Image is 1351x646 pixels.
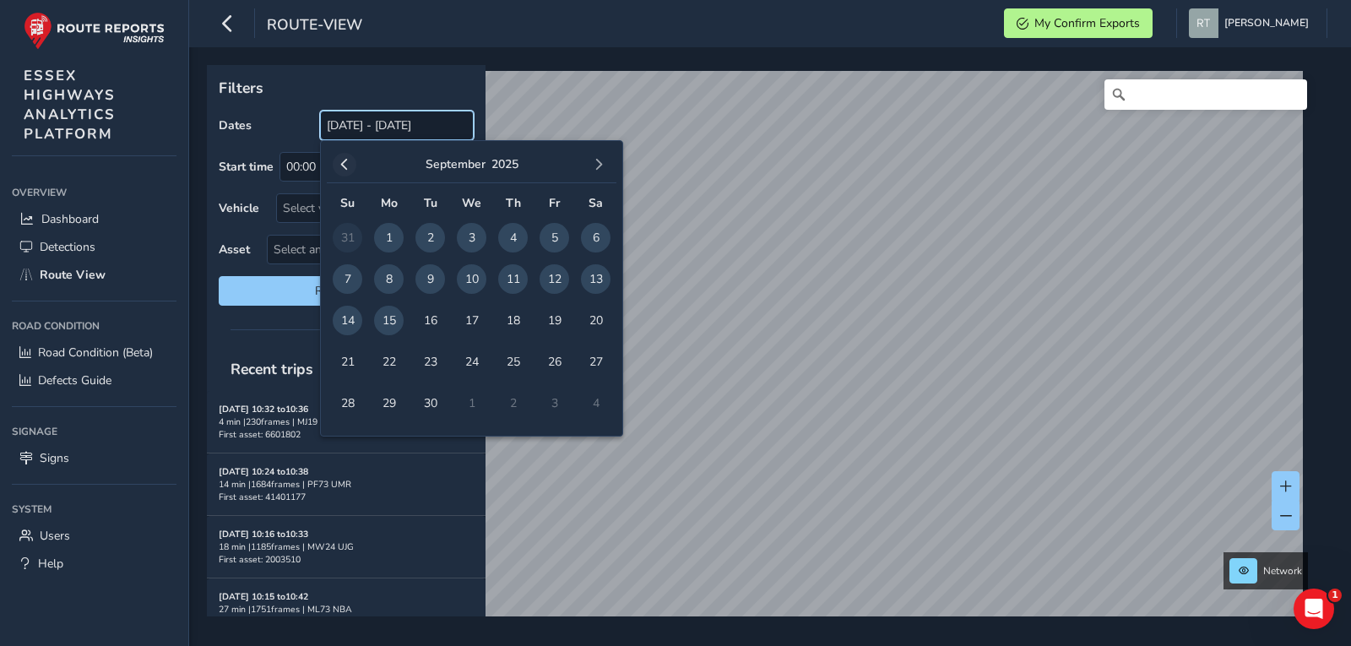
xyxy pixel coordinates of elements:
[219,465,308,478] strong: [DATE] 10:24 to 10:38
[457,306,486,335] span: 17
[415,347,445,377] span: 23
[40,239,95,255] span: Detections
[1189,8,1218,38] img: diamond-layout
[12,419,176,444] div: Signage
[219,276,474,306] button: Reset filters
[581,223,610,252] span: 6
[498,347,528,377] span: 25
[12,313,176,339] div: Road Condition
[1263,564,1302,578] span: Network
[231,283,461,299] span: Reset filters
[581,347,610,377] span: 27
[426,156,486,172] button: September
[457,347,486,377] span: 24
[219,159,274,175] label: Start time
[219,528,308,540] strong: [DATE] 10:16 to 10:33
[268,236,445,263] span: Select an asset code
[581,306,610,335] span: 20
[457,264,486,294] span: 10
[333,388,362,418] span: 28
[267,14,362,38] span: route-view
[12,233,176,261] a: Detections
[333,347,362,377] span: 21
[333,306,362,335] span: 14
[219,590,308,603] strong: [DATE] 10:15 to 10:42
[333,264,362,294] span: 7
[219,540,474,553] div: 18 min | 1185 frames | MW24 UJG
[381,195,398,211] span: Mo
[12,522,176,550] a: Users
[1224,8,1309,38] span: [PERSON_NAME]
[12,180,176,205] div: Overview
[219,478,474,491] div: 14 min | 1684 frames | PF73 UMR
[38,556,63,572] span: Help
[415,388,445,418] span: 30
[581,264,610,294] span: 13
[12,497,176,522] div: System
[540,223,569,252] span: 5
[219,553,301,566] span: First asset: 2003510
[1294,589,1334,629] iframe: Intercom live chat
[219,616,306,628] span: First asset: 13802625
[506,195,521,211] span: Th
[219,117,252,133] label: Dates
[540,264,569,294] span: 12
[1034,15,1140,31] span: My Confirm Exports
[540,306,569,335] span: 19
[415,264,445,294] span: 9
[340,195,355,211] span: Su
[38,345,153,361] span: Road Condition (Beta)
[219,403,308,415] strong: [DATE] 10:32 to 10:36
[374,223,404,252] span: 1
[219,491,306,503] span: First asset: 41401177
[374,306,404,335] span: 15
[40,450,69,466] span: Signs
[12,366,176,394] a: Defects Guide
[1189,8,1315,38] button: [PERSON_NAME]
[219,242,250,258] label: Asset
[41,211,99,227] span: Dashboard
[38,372,111,388] span: Defects Guide
[374,388,404,418] span: 29
[457,223,486,252] span: 3
[219,415,474,428] div: 4 min | 230 frames | MJ19 LPY
[24,12,165,50] img: rr logo
[219,77,474,99] p: Filters
[498,223,528,252] span: 4
[219,347,325,391] span: Recent trips
[12,205,176,233] a: Dashboard
[12,261,176,289] a: Route View
[219,200,259,216] label: Vehicle
[415,223,445,252] span: 2
[219,428,301,441] span: First asset: 6601802
[24,66,116,144] span: ESSEX HIGHWAYS ANALYTICS PLATFORM
[374,264,404,294] span: 8
[498,264,528,294] span: 11
[540,347,569,377] span: 26
[424,195,437,211] span: Tu
[589,195,603,211] span: Sa
[277,194,445,222] div: Select vehicle
[40,528,70,544] span: Users
[1328,589,1342,602] span: 1
[40,267,106,283] span: Route View
[462,195,481,211] span: We
[491,156,518,172] button: 2025
[12,444,176,472] a: Signs
[1104,79,1307,110] input: Search
[12,550,176,578] a: Help
[1004,8,1153,38] button: My Confirm Exports
[12,339,176,366] a: Road Condition (Beta)
[213,71,1303,636] canvas: Map
[415,306,445,335] span: 16
[374,347,404,377] span: 22
[498,306,528,335] span: 18
[219,603,474,616] div: 27 min | 1751 frames | ML73 NBA
[549,195,560,211] span: Fr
